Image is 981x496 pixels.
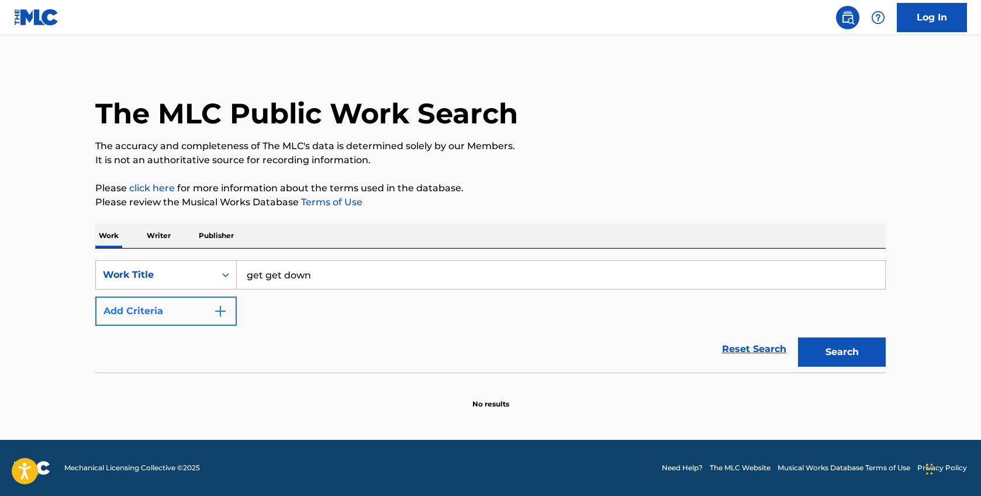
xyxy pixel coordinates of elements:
[95,139,886,153] p: The accuracy and completeness of The MLC's data is determined solely by our Members.
[14,9,59,26] img: MLC Logo
[841,11,855,25] img: search
[926,452,933,487] div: Drag
[710,463,771,473] a: The MLC Website
[299,197,362,208] a: Terms of Use
[143,223,174,248] p: Writer
[213,304,227,318] img: 9d2ae6d4665cec9f34b9.svg
[836,6,859,29] a: Public Search
[129,182,175,194] a: click here
[95,195,886,209] p: Please review the Musical Works Database
[472,385,509,409] p: No results
[64,463,200,473] span: Mechanical Licensing Collective © 2025
[14,461,50,475] img: logo
[95,297,237,326] button: Add Criteria
[103,268,208,282] div: Work Title
[95,260,886,373] form: Search Form
[95,181,886,195] p: Please for more information about the terms used in the database.
[917,463,967,473] a: Privacy Policy
[95,96,518,131] h1: The MLC Public Work Search
[897,3,967,32] a: Log In
[798,337,886,367] button: Search
[95,223,122,248] p: Work
[95,153,886,167] p: It is not an authoritative source for recording information.
[866,6,890,29] div: Help
[778,463,910,473] a: Musical Works Database Terms of Use
[871,11,885,25] img: help
[923,440,981,496] iframe: Chat Widget
[662,463,703,473] a: Need Help?
[195,223,237,248] p: Publisher
[716,336,792,362] a: Reset Search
